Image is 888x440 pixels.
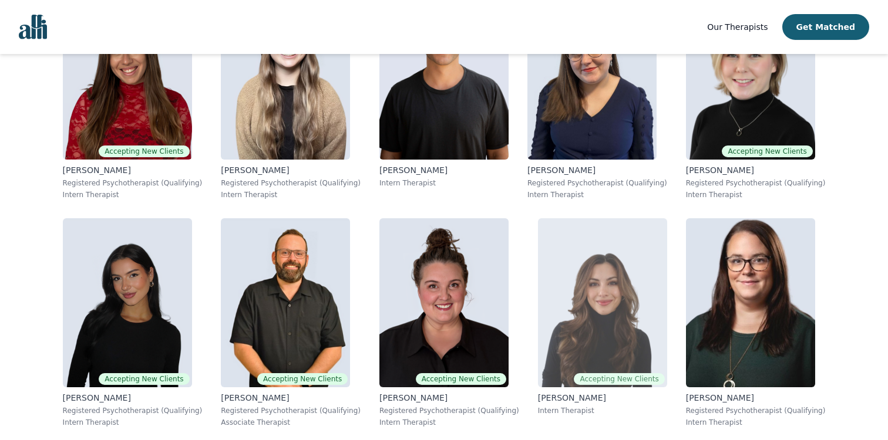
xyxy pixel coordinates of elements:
img: Saba_Salemi [538,218,667,387]
p: Intern Therapist [379,418,519,427]
p: Associate Therapist [221,418,361,427]
p: Registered Psychotherapist (Qualifying) [527,178,667,188]
span: Accepting New Clients [416,373,506,385]
p: Intern Therapist [221,190,361,199]
p: Intern Therapist [686,418,826,427]
a: Our Therapists [707,20,768,34]
a: Janelle_RushtonAccepting New Clients[PERSON_NAME]Registered Psychotherapist (Qualifying)Intern Th... [370,209,529,436]
p: Intern Therapist [527,190,667,199]
span: Accepting New Clients [99,373,189,385]
p: Intern Therapist [538,406,667,415]
p: Registered Psychotherapist (Qualifying) [221,406,361,415]
a: Josh_CadieuxAccepting New Clients[PERSON_NAME]Registered Psychotherapist (Qualifying)Associate Th... [211,209,370,436]
a: Andrea_Nordby[PERSON_NAME]Registered Psychotherapist (Qualifying)Intern Therapist [677,209,835,436]
a: Alyssa_TweedieAccepting New Clients[PERSON_NAME]Registered Psychotherapist (Qualifying)Intern The... [53,209,212,436]
p: [PERSON_NAME] [63,392,203,404]
img: Alyssa_Tweedie [63,218,192,387]
p: [PERSON_NAME] [527,164,667,176]
p: Intern Therapist [63,190,203,199]
p: [PERSON_NAME] [379,392,519,404]
button: Get Matched [782,14,869,40]
span: Our Therapists [707,22,768,32]
p: [PERSON_NAME] [538,392,667,404]
p: Registered Psychotherapist (Qualifying) [686,178,826,188]
p: [PERSON_NAME] [379,164,509,176]
p: Intern Therapist [63,418,203,427]
p: Intern Therapist [686,190,826,199]
p: Registered Psychotherapist (Qualifying) [63,406,203,415]
p: [PERSON_NAME] [63,164,203,176]
a: Saba_SalemiAccepting New Clients[PERSON_NAME]Intern Therapist [529,209,677,436]
p: [PERSON_NAME] [221,392,361,404]
p: Registered Psychotherapist (Qualifying) [63,178,203,188]
p: Registered Psychotherapist (Qualifying) [686,406,826,415]
p: [PERSON_NAME] [686,164,826,176]
p: [PERSON_NAME] [221,164,361,176]
p: Intern Therapist [379,178,509,188]
img: Janelle_Rushton [379,218,509,387]
img: Andrea_Nordby [686,218,815,387]
span: Accepting New Clients [574,373,664,385]
img: Josh_Cadieux [221,218,350,387]
p: Registered Psychotherapist (Qualifying) [379,406,519,415]
span: Accepting New Clients [257,373,348,385]
img: alli logo [19,15,47,39]
span: Accepting New Clients [99,145,189,157]
p: [PERSON_NAME] [686,392,826,404]
span: Accepting New Clients [722,145,812,157]
p: Registered Psychotherapist (Qualifying) [221,178,361,188]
